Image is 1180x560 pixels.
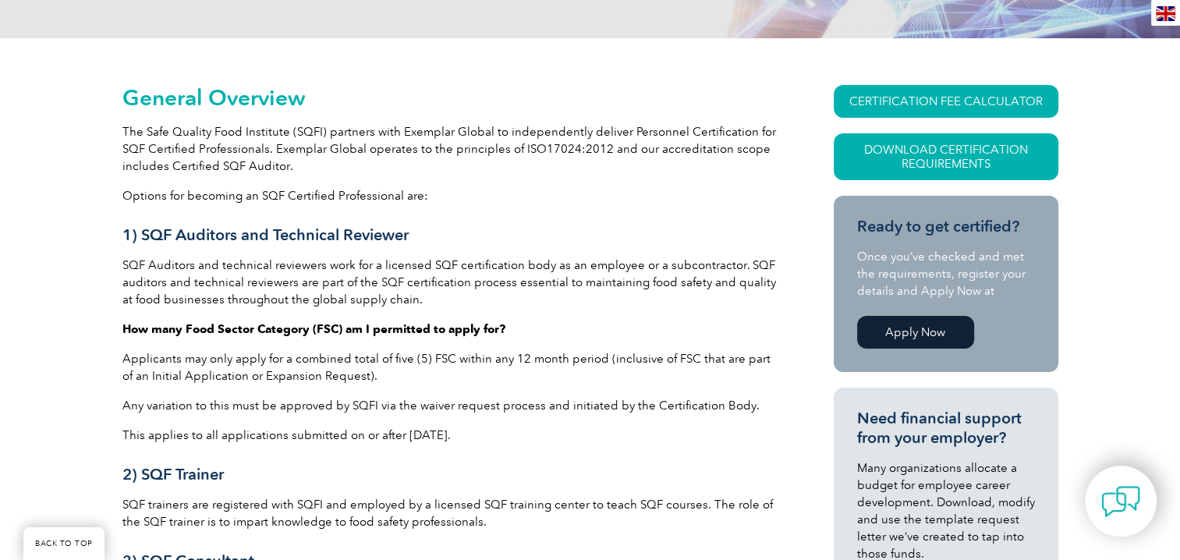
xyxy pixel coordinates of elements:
[122,465,778,484] h3: 2) SQF Trainer
[122,257,778,308] p: SQF Auditors and technical reviewers work for a licensed SQF certification body as an employee or...
[857,409,1035,448] h3: Need financial support from your employer?
[834,133,1058,180] a: Download Certification Requirements
[857,248,1035,299] p: Once you’ve checked and met the requirements, register your details and Apply Now at
[834,85,1058,118] a: CERTIFICATION FEE CALCULATOR
[1156,6,1175,21] img: en
[857,217,1035,236] h3: Ready to get certified?
[122,123,778,175] p: The Safe Quality Food Institute (SQFI) partners with Exemplar Global to independently deliver Per...
[122,350,778,385] p: Applicants may only apply for a combined total of five (5) FSC within any 12 month period (inclus...
[122,187,778,204] p: Options for becoming an SQF Certified Professional are:
[857,316,974,349] a: Apply Now
[122,397,778,414] p: Any variation to this must be approved by SQFI via the waiver request process and initiated by th...
[122,322,505,336] strong: How many Food Sector Category (FSC) am I permitted to apply for?
[122,85,778,110] h2: General Overview
[23,527,105,560] a: BACK TO TOP
[1101,482,1140,521] img: contact-chat.png
[122,496,778,530] p: SQF trainers are registered with SQFI and employed by a licensed SQF training center to teach SQF...
[122,225,778,245] h3: 1) SQF Auditors and Technical Reviewer
[122,427,778,444] p: This applies to all applications submitted on or after [DATE].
